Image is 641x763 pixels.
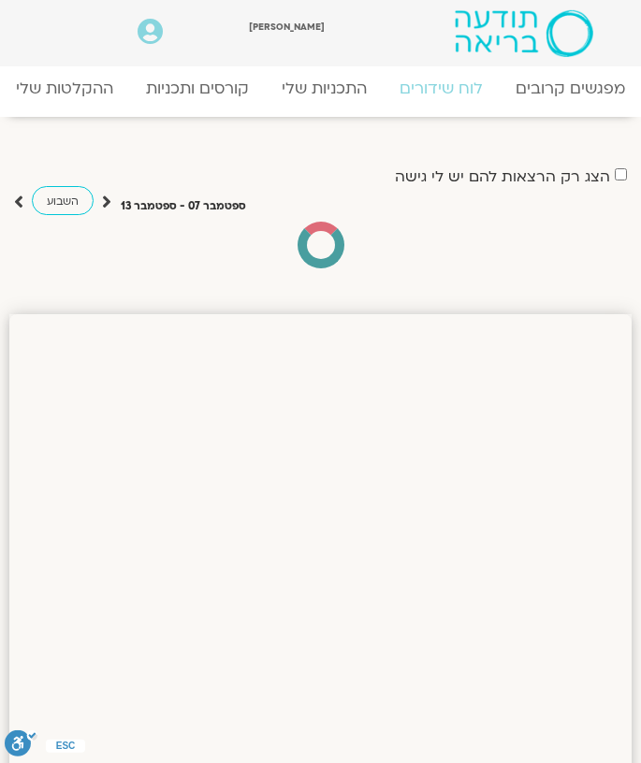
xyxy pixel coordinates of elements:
[499,69,641,108] a: מפגשים קרובים
[47,194,79,209] span: השבוע
[249,21,325,33] span: [PERSON_NAME]
[121,197,246,216] p: ספטמבר 07 - ספטמבר 13
[395,168,610,185] label: הצג רק הרצאות להם יש לי גישה
[266,69,384,108] a: התכניות שלי
[383,69,499,108] a: לוח שידורים
[130,69,266,108] a: קורסים ותכניות
[32,186,94,215] a: השבוע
